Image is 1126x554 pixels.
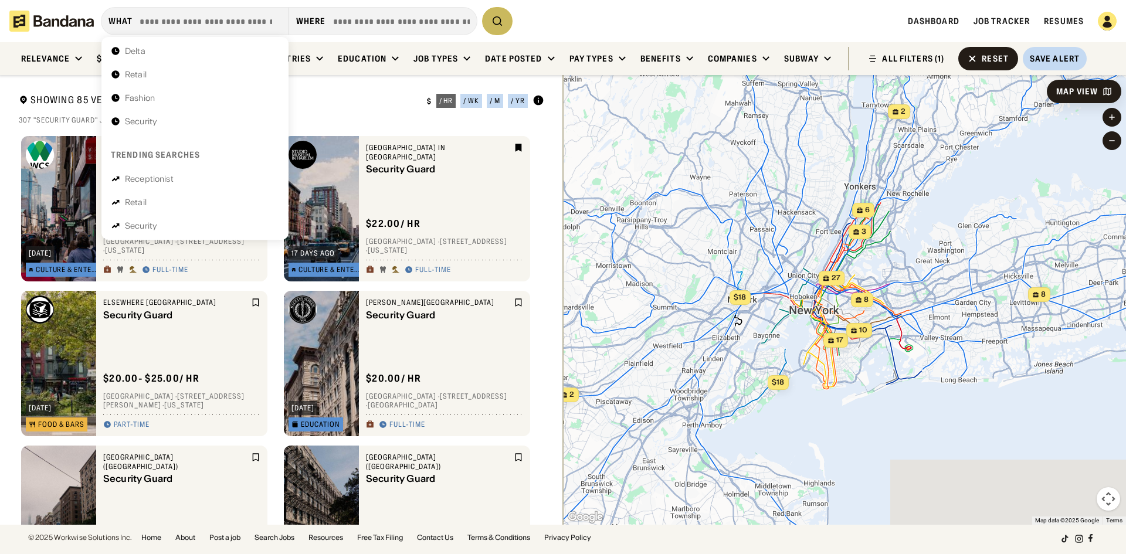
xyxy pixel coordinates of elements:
[103,372,199,385] div: $ 20.00 - $25.00 / hr
[511,97,525,104] div: / yr
[1044,16,1084,26] a: Resumes
[289,295,317,324] img: Hackley School logo
[125,47,145,55] div: Delta
[103,310,249,321] div: Security Guard
[125,198,147,206] div: Retail
[255,534,294,541] a: Search Jobs
[865,205,870,215] span: 6
[29,405,52,412] div: [DATE]
[417,534,453,541] a: Contact Us
[21,53,70,64] div: Relevance
[125,70,147,79] div: Retail
[1035,517,1099,524] span: Map data ©2025 Google
[389,420,425,430] div: Full-time
[26,141,54,169] img: New York Aquarium logo
[366,310,511,321] div: Security Guard
[1056,87,1098,96] div: Map View
[125,222,157,230] div: Security
[439,97,453,104] div: / hr
[301,421,340,428] div: Education
[413,53,458,64] div: Job Types
[103,237,260,255] div: [GEOGRAPHIC_DATA] · [STREET_ADDRESS] · [US_STATE]
[901,107,905,117] span: 2
[490,97,500,104] div: / m
[859,325,867,335] span: 10
[772,378,784,386] span: $18
[103,392,260,410] div: [GEOGRAPHIC_DATA] · [STREET_ADDRESS][PERSON_NAME] · [US_STATE]
[209,534,240,541] a: Post a job
[125,175,174,183] div: Receptionist
[366,217,420,230] div: $ 22.00 / hr
[708,53,757,64] div: Companies
[974,16,1030,26] a: Job Tracker
[9,11,94,32] img: Bandana logotype
[569,53,613,64] div: Pay Types
[103,474,249,485] div: Security Guard
[784,53,819,64] div: Subway
[299,266,359,273] div: Culture & Entertainment
[97,53,154,64] div: $17.00 / hour
[125,117,157,125] div: Security
[308,534,343,541] a: Resources
[152,266,188,275] div: Full-time
[338,53,386,64] div: Education
[19,115,544,125] div: 307 "Security Guard" jobs on [DOMAIN_NAME]
[566,509,605,525] img: Google
[366,372,421,385] div: $ 20.00 / hr
[1097,487,1120,511] button: Map camera controls
[36,266,97,273] div: Culture & Entertainment
[141,534,161,541] a: Home
[882,55,944,63] div: ALL FILTERS (1)
[366,164,511,175] div: Security Guard
[415,266,451,275] div: Full-time
[26,295,54,324] img: Elsewhere Brooklyn logo
[29,250,52,257] div: [DATE]
[291,250,335,257] div: 17 days ago
[175,534,195,541] a: About
[836,335,843,345] span: 17
[19,94,418,108] div: Showing 85 Verified Jobs
[864,295,869,305] span: 8
[640,53,681,64] div: Benefits
[291,405,314,412] div: [DATE]
[1041,290,1046,300] span: 8
[982,55,1009,63] div: Reset
[38,421,84,428] div: Food & Bars
[1030,53,1080,64] div: Save Alert
[366,453,511,471] div: [GEOGRAPHIC_DATA] ([GEOGRAPHIC_DATA])
[1106,517,1122,524] a: Terms (opens in new tab)
[427,97,432,106] div: $
[366,298,511,307] div: [PERSON_NAME][GEOGRAPHIC_DATA]
[734,293,746,301] span: $18
[366,143,511,161] div: [GEOGRAPHIC_DATA] in [GEOGRAPHIC_DATA]
[366,392,523,410] div: [GEOGRAPHIC_DATA] · [STREET_ADDRESS] · [GEOGRAPHIC_DATA]
[463,97,479,104] div: / wk
[125,94,155,102] div: Fashion
[569,390,574,400] span: 2
[103,453,249,471] div: [GEOGRAPHIC_DATA] ([GEOGRAPHIC_DATA])
[566,509,605,525] a: Open this area in Google Maps (opens a new window)
[103,298,249,307] div: Elsewhere [GEOGRAPHIC_DATA]
[28,534,132,541] div: © 2025 Workwise Solutions Inc.
[544,534,591,541] a: Privacy Policy
[108,16,133,26] div: what
[832,273,840,283] span: 27
[296,16,326,26] div: Where
[485,53,542,64] div: Date Posted
[289,141,317,169] img: Studio Museum in Harlem logo
[19,131,544,525] div: grid
[467,534,530,541] a: Terms & Conditions
[357,534,403,541] a: Free Tax Filing
[366,237,523,255] div: [GEOGRAPHIC_DATA] · [STREET_ADDRESS] · [US_STATE]
[111,149,200,160] div: Trending searches
[114,420,150,430] div: Part-time
[908,16,959,26] a: Dashboard
[366,474,511,485] div: Security Guard
[862,227,866,237] span: 3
